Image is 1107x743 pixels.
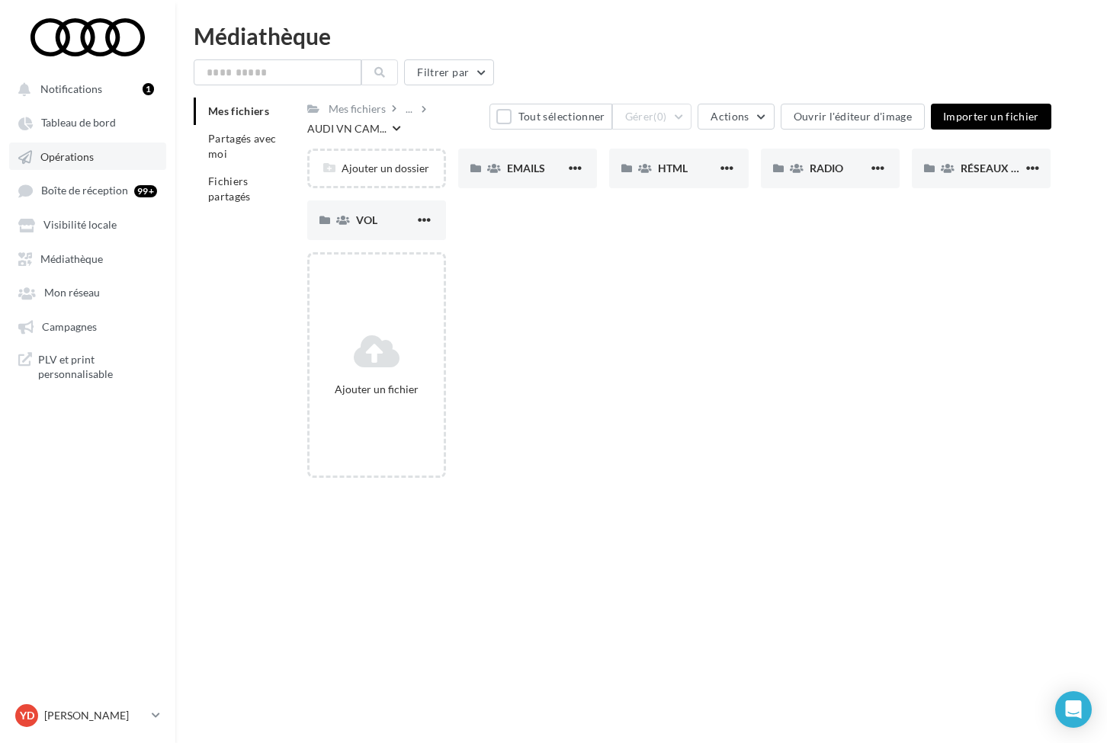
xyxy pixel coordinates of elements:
span: Mes fichiers [208,104,269,117]
button: Gérer(0) [612,104,692,130]
button: Importer un fichier [931,104,1051,130]
span: EMAILS [507,162,545,175]
div: 1 [143,83,154,95]
button: Notifications 1 [9,75,160,102]
span: Actions [711,110,749,123]
span: HTML [658,162,688,175]
p: [PERSON_NAME] [44,708,146,723]
div: Ajouter un fichier [316,382,438,397]
a: Médiathèque [9,245,166,272]
button: Actions [698,104,774,130]
span: Notifications [40,82,102,95]
a: Opérations [9,143,166,170]
span: PLV et print personnalisable [38,352,157,382]
div: Ajouter un dossier [310,161,444,176]
span: Tableau de bord [41,117,116,130]
button: Tout sélectionner [489,104,611,130]
span: YD [20,708,34,723]
div: Open Intercom Messenger [1055,691,1092,728]
div: ... [403,98,416,120]
div: Mes fichiers [329,101,386,117]
span: Partagés avec moi [208,132,277,160]
a: Mon réseau [9,278,166,306]
button: Filtrer par [404,59,494,85]
span: Mon réseau [44,287,100,299]
span: Importer un fichier [943,110,1039,123]
span: Campagnes [42,320,97,333]
span: Opérations [40,150,94,163]
span: (0) [653,110,666,123]
a: Boîte de réception 99+ [9,176,166,204]
span: Visibilité locale [43,219,117,232]
span: RÉSEAUX SOCIAUX [961,162,1058,175]
a: Tableau de bord [9,108,166,136]
span: Fichiers partagés [208,175,251,203]
span: AUDI VN CAM... [307,121,387,136]
a: YD [PERSON_NAME] [12,701,163,730]
div: Médiathèque [194,24,1089,47]
a: Visibilité locale [9,210,166,238]
span: Médiathèque [40,252,103,265]
span: RADIO [810,162,843,175]
span: Boîte de réception [41,184,128,197]
a: PLV et print personnalisable [9,346,166,388]
button: Ouvrir l'éditeur d'image [781,104,925,130]
a: Campagnes [9,312,166,340]
span: VOL [356,213,377,226]
div: 99+ [134,185,157,197]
